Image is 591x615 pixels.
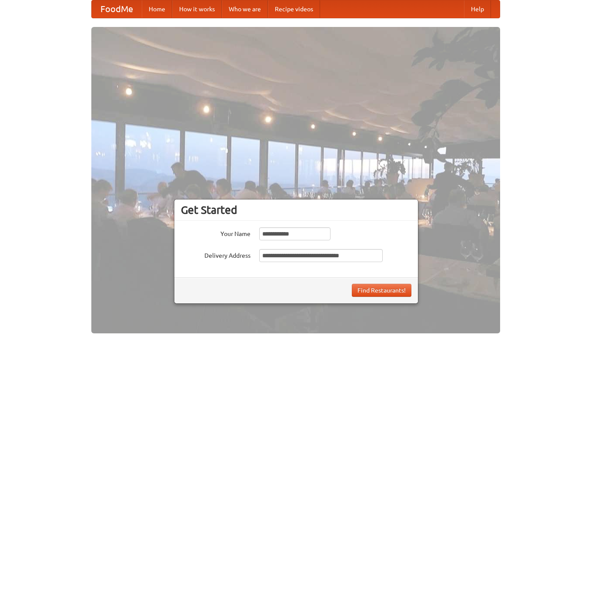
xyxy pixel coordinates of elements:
a: How it works [172,0,222,18]
h3: Get Started [181,203,411,216]
label: Delivery Address [181,249,250,260]
a: Recipe videos [268,0,320,18]
a: Help [464,0,491,18]
button: Find Restaurants! [352,284,411,297]
label: Your Name [181,227,250,238]
a: Who we are [222,0,268,18]
a: FoodMe [92,0,142,18]
a: Home [142,0,172,18]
